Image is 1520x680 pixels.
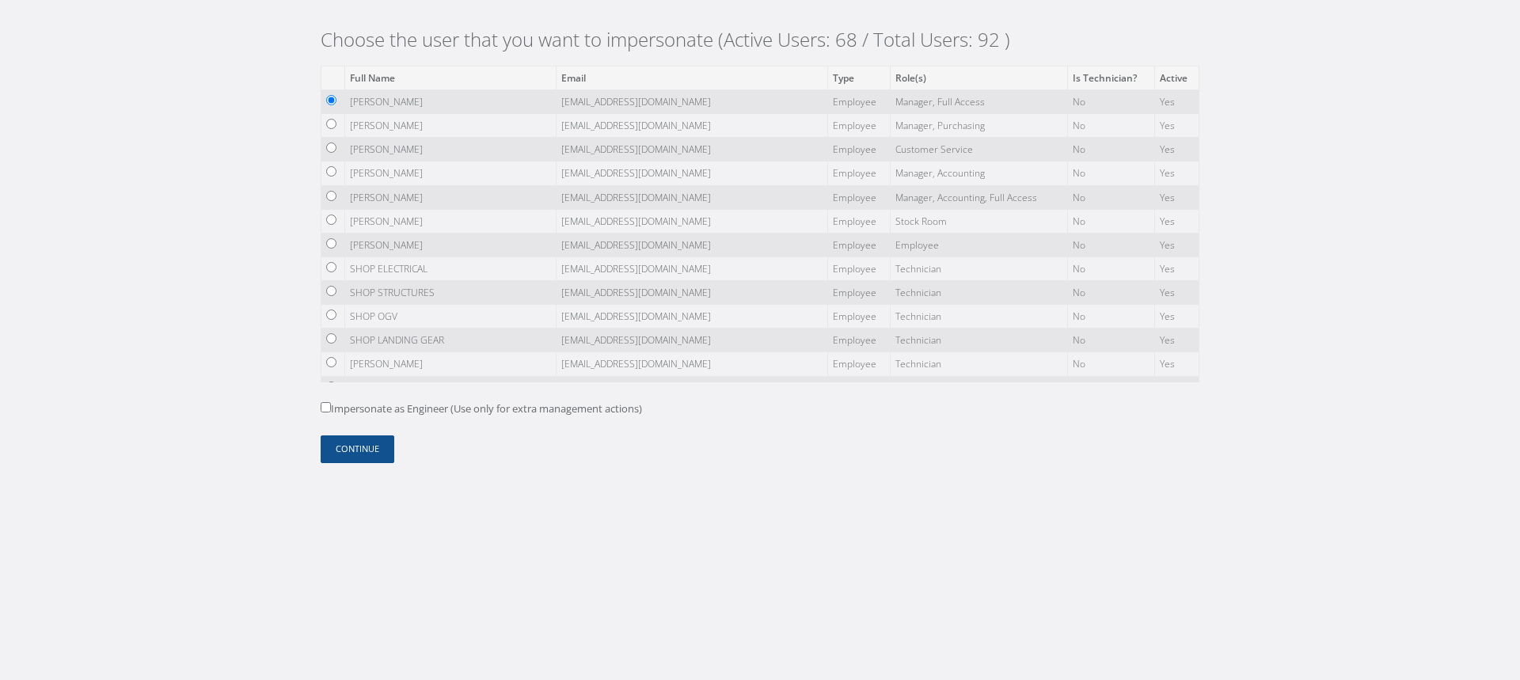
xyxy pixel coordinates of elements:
[828,281,891,305] td: Employee
[1068,233,1155,256] td: No
[891,209,1068,233] td: Stock Room
[1154,329,1199,352] td: Yes
[1068,329,1155,352] td: No
[557,233,828,256] td: [EMAIL_ADDRESS][DOMAIN_NAME]
[828,305,891,329] td: Employee
[321,435,394,463] button: Continue
[1068,138,1155,161] td: No
[345,89,557,113] td: [PERSON_NAME]
[345,352,557,376] td: [PERSON_NAME]
[1068,185,1155,209] td: No
[891,352,1068,376] td: Technician
[557,329,828,352] td: [EMAIL_ADDRESS][DOMAIN_NAME]
[345,114,557,138] td: [PERSON_NAME]
[1154,256,1199,280] td: Yes
[1068,281,1155,305] td: No
[1154,138,1199,161] td: Yes
[345,329,557,352] td: SHOP LANDING GEAR
[1154,352,1199,376] td: Yes
[1068,305,1155,329] td: No
[345,233,557,256] td: [PERSON_NAME]
[321,401,642,417] label: Impersonate as Engineer (Use only for extra management actions)
[345,185,557,209] td: [PERSON_NAME]
[891,66,1068,89] th: Role(s)
[1154,305,1199,329] td: Yes
[557,89,828,113] td: [EMAIL_ADDRESS][DOMAIN_NAME]
[1068,161,1155,185] td: No
[828,114,891,138] td: Employee
[321,402,331,412] input: Impersonate as Engineer (Use only for extra management actions)
[557,281,828,305] td: [EMAIL_ADDRESS][DOMAIN_NAME]
[1154,185,1199,209] td: Yes
[828,209,891,233] td: Employee
[557,185,828,209] td: [EMAIL_ADDRESS][DOMAIN_NAME]
[1068,114,1155,138] td: No
[557,138,828,161] td: [EMAIL_ADDRESS][DOMAIN_NAME]
[891,281,1068,305] td: Technician
[345,376,557,400] td: [PERSON_NAME]
[828,256,891,280] td: Employee
[557,209,828,233] td: [EMAIL_ADDRESS][DOMAIN_NAME]
[1068,352,1155,376] td: No
[891,256,1068,280] td: Technician
[345,256,557,280] td: SHOP ELECTRICAL
[828,233,891,256] td: Employee
[828,352,891,376] td: Employee
[1068,66,1155,89] th: Is Technician?
[345,305,557,329] td: SHOP OGV
[345,138,557,161] td: [PERSON_NAME]
[828,185,891,209] td: Employee
[1068,209,1155,233] td: No
[1154,281,1199,305] td: Yes
[1154,376,1199,400] td: Yes
[557,256,828,280] td: [EMAIL_ADDRESS][DOMAIN_NAME]
[891,376,1068,400] td: Technician
[1154,233,1199,256] td: Yes
[557,161,828,185] td: [EMAIL_ADDRESS][DOMAIN_NAME]
[891,305,1068,329] td: Technician
[557,305,828,329] td: [EMAIL_ADDRESS][DOMAIN_NAME]
[828,329,891,352] td: Employee
[828,66,891,89] th: Type
[891,114,1068,138] td: Manager, Purchasing
[891,161,1068,185] td: Manager, Accounting
[891,138,1068,161] td: Customer Service
[828,161,891,185] td: Employee
[345,281,557,305] td: SHOP STRUCTURES
[557,66,828,89] th: Email
[828,138,891,161] td: Employee
[1154,161,1199,185] td: Yes
[891,233,1068,256] td: Employee
[345,161,557,185] td: [PERSON_NAME]
[891,185,1068,209] td: Manager, Accounting, Full Access
[557,114,828,138] td: [EMAIL_ADDRESS][DOMAIN_NAME]
[828,89,891,113] td: Employee
[321,28,1199,51] h2: Choose the user that you want to impersonate (Active Users: 68 / Total Users: 92 )
[345,66,557,89] th: Full Name
[891,89,1068,113] td: Manager, Full Access
[1068,89,1155,113] td: No
[1154,89,1199,113] td: Yes
[828,376,891,400] td: Employee
[1154,209,1199,233] td: Yes
[345,209,557,233] td: [PERSON_NAME]
[557,352,828,376] td: [EMAIL_ADDRESS][DOMAIN_NAME]
[1154,66,1199,89] th: Active
[1068,256,1155,280] td: No
[1154,114,1199,138] td: Yes
[891,329,1068,352] td: Technician
[1068,376,1155,400] td: No
[557,376,828,400] td: [EMAIL_ADDRESS][DOMAIN_NAME]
